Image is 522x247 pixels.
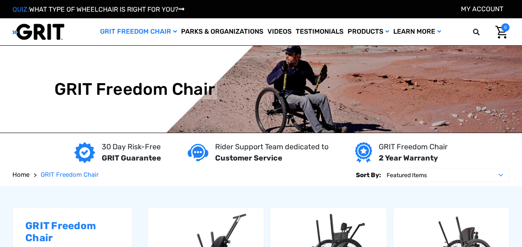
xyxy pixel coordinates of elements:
[355,142,372,163] img: Year warranty
[294,18,346,45] a: Testimonials
[356,168,381,182] label: Sort By:
[495,26,507,39] img: Cart
[188,144,208,161] img: Customer service
[12,5,29,13] span: QUIZ:
[179,18,265,45] a: Parks & Organizations
[98,18,179,45] a: GRIT Freedom Chair
[265,18,294,45] a: Videos
[74,142,95,163] img: GRIT Guarantee
[25,220,120,244] h2: GRIT Freedom Chair
[379,153,438,163] strong: 2 Year Warranty
[102,153,161,163] strong: GRIT Guarantee
[54,79,216,99] h1: GRIT Freedom Chair
[102,141,161,153] p: 30 Day Risk-Free
[477,23,489,41] input: Search
[501,23,510,32] span: 0
[489,23,510,41] a: Cart with 0 items
[12,23,64,40] img: GRIT All-Terrain Wheelchair and Mobility Equipment
[12,170,29,180] a: Home
[41,171,99,178] span: GRIT Freedom Chair
[12,5,184,13] a: QUIZ:WHAT TYPE OF WHEELCHAIR IS RIGHT FOR YOU?
[215,141,328,153] p: Rider Support Team dedicated to
[461,5,503,13] a: Account
[391,18,443,45] a: Learn More
[12,171,29,178] span: Home
[379,141,448,153] p: GRIT Freedom Chair
[215,153,282,163] strong: Customer Service
[346,18,391,45] a: Products
[41,170,99,180] a: GRIT Freedom Chair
